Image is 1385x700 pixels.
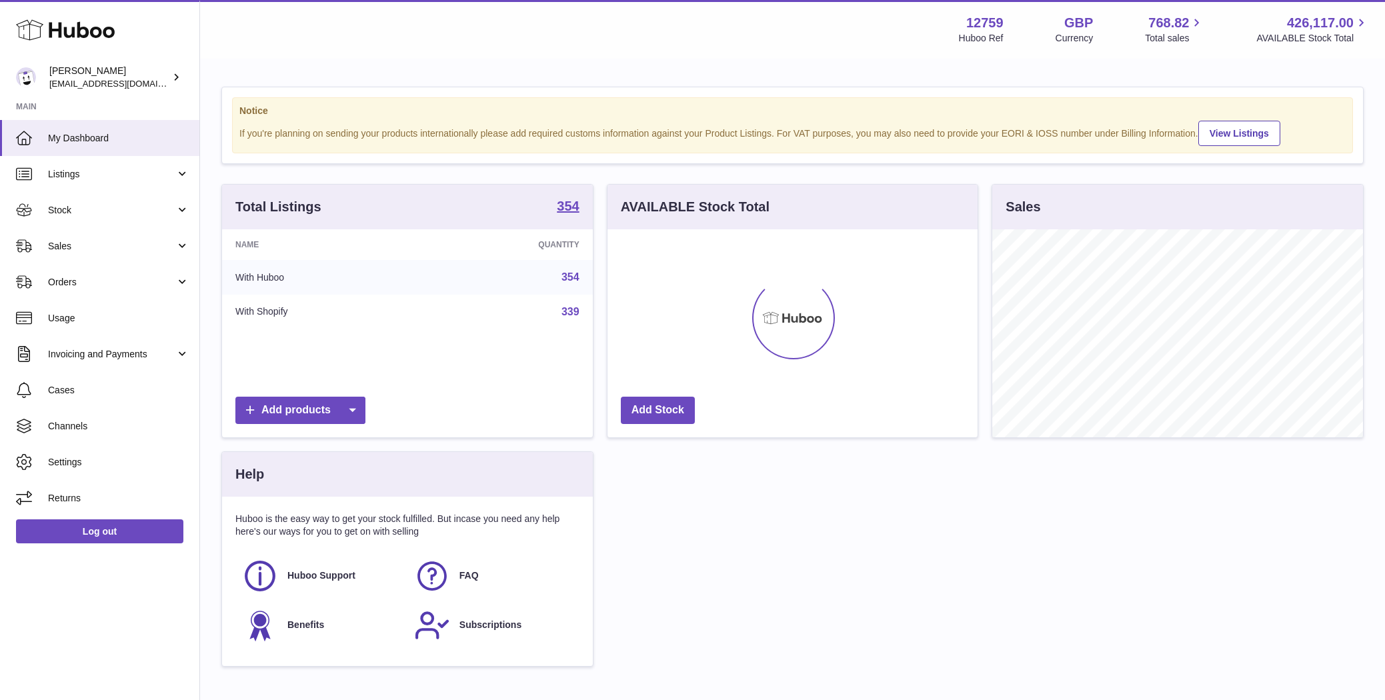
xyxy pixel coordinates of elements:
span: Channels [48,420,189,433]
a: Log out [16,519,183,543]
a: 426,117.00 AVAILABLE Stock Total [1256,14,1369,45]
span: 426,117.00 [1287,14,1354,32]
div: Huboo Ref [959,32,1004,45]
span: [EMAIL_ADDRESS][DOMAIN_NAME] [49,78,196,89]
a: FAQ [414,558,573,594]
a: Add Stock [621,397,695,424]
a: 354 [557,199,579,215]
a: Add products [235,397,365,424]
strong: 12759 [966,14,1004,32]
span: FAQ [459,569,479,582]
td: With Shopify [222,295,422,329]
div: [PERSON_NAME] [49,65,169,90]
h3: Help [235,465,264,483]
span: Huboo Support [287,569,355,582]
span: Cases [48,384,189,397]
th: Name [222,229,422,260]
span: Sales [48,240,175,253]
a: 339 [561,306,579,317]
p: Huboo is the easy way to get your stock fulfilled. But incase you need any help here's our ways f... [235,513,579,538]
span: Usage [48,312,189,325]
th: Quantity [422,229,593,260]
a: Subscriptions [414,607,573,643]
a: View Listings [1198,121,1280,146]
a: Benefits [242,607,401,643]
span: Benefits [287,619,324,631]
span: My Dashboard [48,132,189,145]
span: Orders [48,276,175,289]
h3: Sales [1006,198,1040,216]
td: With Huboo [222,260,422,295]
span: Stock [48,204,175,217]
a: 768.82 Total sales [1145,14,1204,45]
div: If you're planning on sending your products internationally please add required customs informati... [239,119,1346,146]
span: Subscriptions [459,619,521,631]
span: Invoicing and Payments [48,348,175,361]
span: AVAILABLE Stock Total [1256,32,1369,45]
a: Huboo Support [242,558,401,594]
span: Settings [48,456,189,469]
span: Listings [48,168,175,181]
span: 768.82 [1148,14,1189,32]
span: Returns [48,492,189,505]
h3: AVAILABLE Stock Total [621,198,770,216]
h3: Total Listings [235,198,321,216]
span: Total sales [1145,32,1204,45]
strong: Notice [239,105,1346,117]
strong: 354 [557,199,579,213]
img: sofiapanwar@unndr.com [16,67,36,87]
a: 354 [561,271,579,283]
div: Currency [1056,32,1094,45]
strong: GBP [1064,14,1093,32]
